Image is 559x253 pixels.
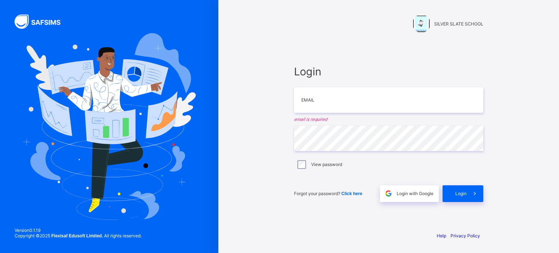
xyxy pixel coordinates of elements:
[51,233,103,238] strong: Flexisaf Edusoft Limited.
[294,191,362,196] span: Forgot your password?
[434,21,483,27] span: SILVER SLATE SCHOOL
[294,65,483,78] span: Login
[451,233,480,238] a: Privacy Policy
[341,191,362,196] a: Click here
[384,189,393,198] img: google.396cfc9801f0270233282035f929180a.svg
[455,191,467,196] span: Login
[15,228,142,233] span: Version 0.1.19
[23,33,196,220] img: Hero Image
[294,116,483,122] em: email is required
[15,15,69,29] img: SAFSIMS Logo
[15,233,142,238] span: Copyright © 2025 All rights reserved.
[437,233,446,238] a: Help
[311,162,342,167] label: View password
[397,191,433,196] span: Login with Google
